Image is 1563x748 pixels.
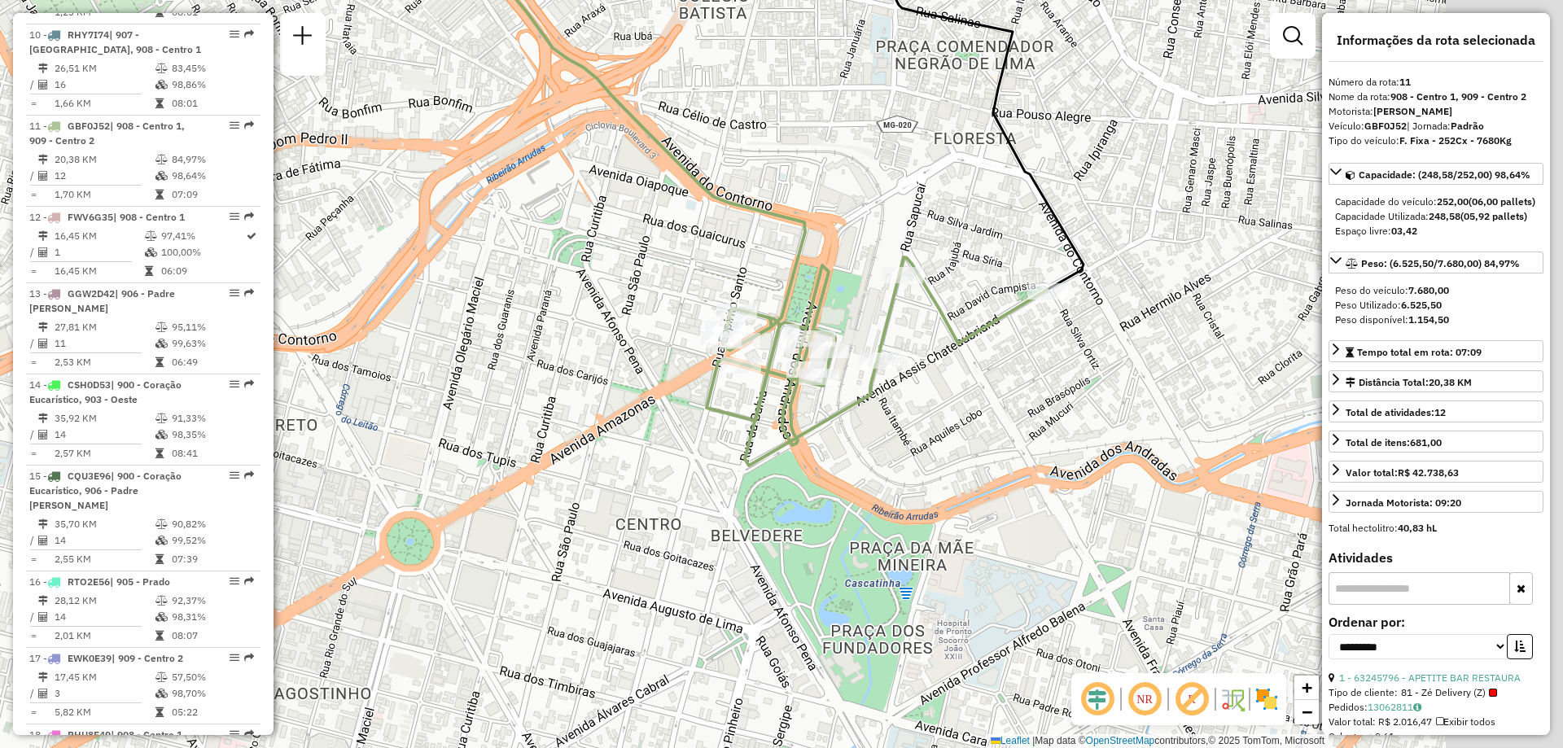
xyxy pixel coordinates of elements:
td: 98,64% [171,168,253,184]
div: Espaço livre: [1335,224,1537,238]
span: Exibir todos [1436,715,1495,728]
div: Motorista: [1329,104,1543,119]
a: Distância Total:20,38 KM [1329,370,1543,392]
span: 14 - [29,378,182,405]
td: 1,70 KM [54,186,155,203]
a: Total de itens:681,00 [1329,431,1543,453]
div: Capacidade: (248,58/252,00) 98,64% [1329,188,1543,245]
td: 14 [54,532,155,549]
span: Exibir rótulo [1172,680,1211,719]
td: 3 [54,685,155,702]
div: Map data © contributors,© 2025 TomTom, Microsoft [987,734,1329,748]
span: Total de atividades: [1346,406,1446,418]
td: 16 [54,77,155,93]
em: Opções [230,470,239,480]
i: Distância Total [38,155,48,164]
i: Tempo total em rota [155,554,164,564]
td: 16,45 KM [54,228,144,244]
td: / [29,244,37,260]
i: Tempo total em rota [155,448,164,458]
span: RHY7I74 [68,28,109,41]
i: % de utilização do peso [155,155,168,164]
strong: Padrão [1451,120,1484,132]
span: EWK0E39 [68,652,112,664]
a: Zoom out [1294,700,1319,724]
i: % de utilização da cubagem [145,247,157,257]
a: Tempo total em rota: 07:09 [1329,340,1543,362]
td: 5,82 KM [54,704,155,720]
i: Distância Total [38,231,48,241]
i: Total de Atividades [38,536,48,545]
div: Valor total: R$ 2.016,47 [1329,715,1543,729]
i: Tempo total em rota [155,357,164,367]
strong: 252,00 [1437,195,1469,208]
i: % de utilização da cubagem [155,689,168,698]
td: 35,70 KM [54,516,155,532]
em: Opções [230,379,239,389]
div: Distância Total: [1346,375,1472,390]
div: Total de itens: [1346,435,1442,450]
div: Peso: (6.525,50/7.680,00) 84,97% [1329,277,1543,334]
i: Total de Atividades [38,80,48,90]
td: 2,01 KM [54,628,155,644]
td: = [29,628,37,644]
td: 98,31% [171,609,253,625]
span: GGW2D42 [68,287,115,300]
label: Ordenar por: [1329,612,1543,632]
em: Opções [230,29,239,39]
div: Número da rota: [1329,75,1543,90]
td: 07:39 [171,551,253,567]
a: Capacidade: (248,58/252,00) 98,64% [1329,163,1543,185]
td: / [29,77,37,93]
span: RTO2E56 [68,575,110,588]
em: Opções [230,729,239,739]
i: % de utilização do peso [145,231,157,241]
i: Total de Atividades [38,339,48,348]
td: 35,92 KM [54,410,155,426]
i: Distância Total [38,519,48,529]
span: | [1032,735,1035,746]
td: = [29,354,37,370]
i: Tempo total em rota [155,631,164,641]
span: | Jornada: [1407,120,1484,132]
td: 83,45% [171,60,253,77]
i: % de utilização da cubagem [155,339,168,348]
span: Tempo total em rota: 07:09 [1357,346,1482,358]
td: 99,52% [171,532,253,549]
td: 2,55 KM [54,551,155,567]
div: Nome da rota: [1329,90,1543,104]
i: Distância Total [38,596,48,606]
td: / [29,532,37,549]
i: Total de Atividades [38,430,48,440]
i: % de utilização da cubagem [155,536,168,545]
i: Tempo total em rota [155,707,164,717]
em: Opções [230,653,239,663]
strong: 248,58 [1429,210,1460,222]
em: Rota exportada [244,470,254,480]
i: Tempo total em rota [145,266,153,276]
td: 27,81 KM [54,319,155,335]
span: + [1302,677,1312,698]
strong: F. Fixa - 252Cx - 7680Kg [1399,134,1512,147]
strong: [PERSON_NAME] [1373,105,1452,117]
span: 13 - [29,287,175,314]
strong: 12 [1434,406,1446,418]
span: | 908 - Centro 1 [113,211,185,223]
td: 1,66 KM [54,95,155,112]
i: Total de Atividades [38,689,48,698]
img: Exibir/Ocultar setores [1254,686,1280,712]
td: 06:49 [171,354,253,370]
td: 07:09 [171,186,253,203]
td: 06:09 [160,263,245,279]
td: = [29,263,37,279]
div: Capacidade do veículo: [1335,195,1537,209]
span: 10 - [29,28,201,55]
strong: 681,00 [1410,436,1442,448]
td: 26,51 KM [54,60,155,77]
span: 17 - [29,652,183,664]
i: % de utilização do peso [155,322,168,332]
div: Tipo de cliente: [1329,685,1543,700]
td: 2,53 KM [54,354,155,370]
img: Fluxo de ruas [1219,686,1246,712]
i: % de utilização da cubagem [155,171,168,181]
